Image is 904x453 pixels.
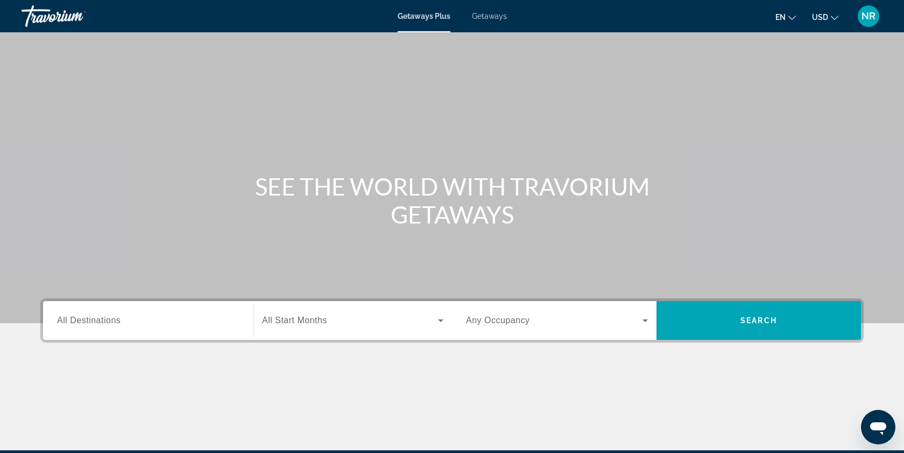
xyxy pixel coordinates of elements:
span: Search [740,316,777,325]
a: Travorium [22,2,129,30]
span: All Start Months [262,316,327,325]
span: All Destinations [57,316,121,325]
a: Getaways Plus [398,12,450,20]
button: Search [656,301,861,340]
span: Any Occupancy [466,316,530,325]
span: NR [861,11,875,22]
h1: SEE THE WORLD WITH TRAVORIUM GETAWAYS [250,172,654,228]
button: Change language [775,9,796,25]
input: Select destination [57,315,239,327]
a: Getaways [472,12,507,20]
span: USD [812,13,828,22]
iframe: Button to launch messaging window [861,410,895,444]
button: Change currency [812,9,838,25]
span: en [775,13,786,22]
div: Search widget [43,301,861,340]
button: User Menu [854,5,882,27]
